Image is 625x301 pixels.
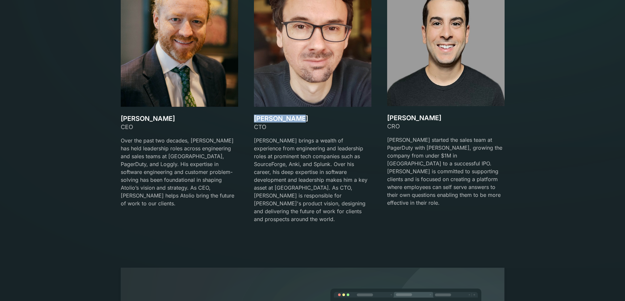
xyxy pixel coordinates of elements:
[387,122,505,131] div: CRO
[254,137,371,223] p: [PERSON_NAME] brings a wealth of experience from engineering and leadership roles at prominent te...
[387,114,505,122] h3: [PERSON_NAME]
[121,122,238,131] div: CEO
[387,136,505,207] p: [PERSON_NAME] started the sales team at PagerDuty with [PERSON_NAME], growing the company from un...
[121,137,238,207] p: Over the past two decades, [PERSON_NAME] has held leadership roles across engineering and sales t...
[254,115,371,122] h3: [PERSON_NAME]
[254,122,371,131] div: CTO
[592,270,625,301] iframe: Chat Widget
[121,115,238,122] h3: [PERSON_NAME]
